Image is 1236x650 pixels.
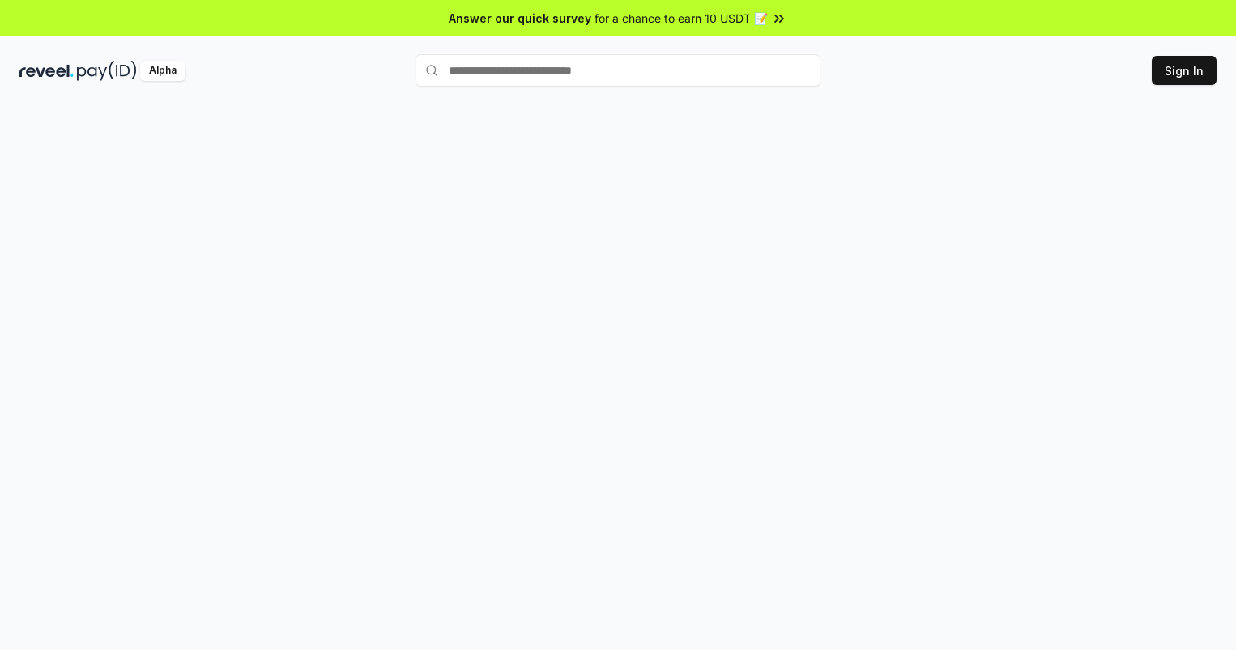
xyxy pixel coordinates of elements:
div: Alpha [140,61,185,81]
img: reveel_dark [19,61,74,81]
button: Sign In [1152,56,1217,85]
img: pay_id [77,61,137,81]
span: Answer our quick survey [449,10,591,27]
span: for a chance to earn 10 USDT 📝 [595,10,768,27]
